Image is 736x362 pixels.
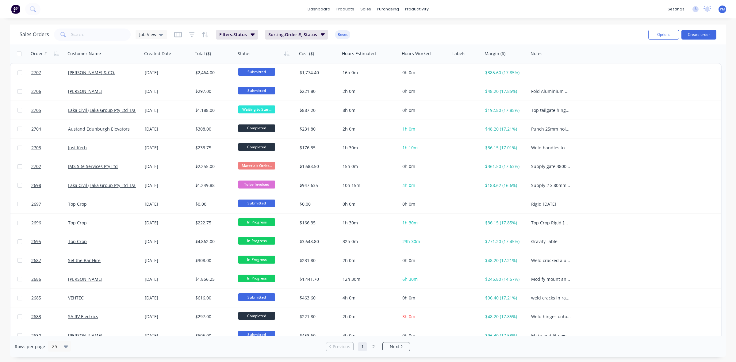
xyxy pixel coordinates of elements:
[343,333,395,339] div: 4h 0m
[195,333,232,339] div: $605.00
[31,314,41,320] span: 2683
[68,126,130,132] a: Austand Edunburgh Elevators
[531,295,571,301] div: weld cracks in ramps on beaver tail trailer
[402,257,415,263] span: 0h 0m
[68,182,139,188] a: Laka Civil (Laka Group Pty Ltd T/as)
[139,31,156,38] span: Job View
[665,5,688,14] div: settings
[195,88,232,94] div: $297.00
[238,312,275,320] span: Completed
[343,220,395,226] div: 1h 30m
[326,344,353,350] a: Previous page
[531,257,571,264] div: Weld cracked aluminum post, repair aluminum ring.
[299,51,314,57] div: Cost ($)
[31,326,68,345] a: 2680
[31,101,68,120] a: 2705
[195,238,232,245] div: $4,862.00
[485,314,524,320] div: $48.20 (17.85%)
[343,295,395,301] div: 4h 0m
[300,257,336,264] div: $231.80
[195,145,232,151] div: $233.75
[485,126,524,132] div: $48.20 (17.21%)
[335,30,350,39] button: Reset
[31,251,68,270] a: 2687
[300,70,336,76] div: $1,774.40
[402,107,415,113] span: 0h 0m
[31,295,41,301] span: 2685
[648,30,679,40] button: Options
[343,107,395,113] div: 8h 0m
[238,162,275,170] span: Materials Order...
[219,32,247,38] span: Filters: Status
[300,333,336,339] div: $453.60
[485,238,524,245] div: $771.20 (17.45%)
[531,314,571,320] div: Weld hinges onto gate post, fabricate plates to bolt to gate as drawing
[195,70,232,76] div: $2,464.00
[68,201,87,207] a: Top Crop
[195,276,232,282] div: $1,856.25
[238,68,275,76] span: Submitted
[485,51,505,57] div: Margin ($)
[390,344,399,350] span: Next
[238,181,275,188] span: To be Invoiced
[531,163,571,170] div: Supply gate 3800 x 1100. 3 x 40x40 horizontals. 50 x 50 x 2.5mm Mesh in bottom 2 x sections, 40 x...
[145,126,190,132] div: [DATE]
[31,157,68,176] a: 2702
[145,163,190,170] div: [DATE]
[145,220,190,226] div: [DATE]
[145,201,190,207] div: [DATE]
[238,87,275,94] span: Submitted
[485,257,524,264] div: $48.20 (17.21%)
[531,333,571,339] div: Make and fit new mount to attach cage frame to canopy racks on landcruiser ute
[145,314,190,320] div: [DATE]
[300,145,336,151] div: $176.35
[485,107,524,113] div: $192.80 (17.85%)
[31,126,41,132] span: 2704
[145,88,190,94] div: [DATE]
[383,344,410,350] a: Next page
[195,182,232,189] div: $1,249.88
[195,314,232,320] div: $297.00
[216,30,258,40] button: Filters:Status
[145,333,190,339] div: [DATE]
[145,276,190,282] div: [DATE]
[195,126,232,132] div: $308.00
[31,120,68,138] a: 2704
[31,257,41,264] span: 2687
[402,201,415,207] span: 0h 0m
[31,182,41,189] span: 2698
[31,82,68,101] a: 2706
[358,342,367,351] a: Page 1 is your current page
[343,88,395,94] div: 2h 0m
[68,238,87,244] a: Top Crop
[402,220,418,226] span: 1h 30m
[68,107,139,113] a: Laka Civil (Laka Group Pty Ltd T/as)
[369,342,378,351] a: Page 2
[31,51,47,57] div: Order #
[31,289,68,307] a: 2685
[31,232,68,251] a: 2695
[343,276,395,282] div: 12h 30m
[402,126,415,132] span: 1h 0m
[68,163,118,169] a: JMS Site Services Pty Ltd
[402,314,415,319] span: 3h 0m
[68,276,102,282] a: [PERSON_NAME]
[357,5,374,14] div: sales
[238,218,275,226] span: In Progress
[238,331,275,338] span: Submitted
[300,107,336,113] div: $887.20
[31,107,41,113] span: 2705
[238,105,275,113] span: Waiting to Star...
[31,70,41,76] span: 2707
[374,5,402,14] div: purchasing
[485,70,524,76] div: $385.60 (17.85%)
[15,344,45,350] span: Rows per page
[485,295,524,301] div: $96.40 (17.21%)
[238,256,275,263] span: In Progress
[720,6,725,12] span: PM
[333,344,350,350] span: Previous
[195,201,232,207] div: $0.00
[531,276,571,282] div: Modify mount and fit power steering pump to F100 truck
[402,295,415,301] span: 0h 0m
[402,163,415,169] span: 0h 0m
